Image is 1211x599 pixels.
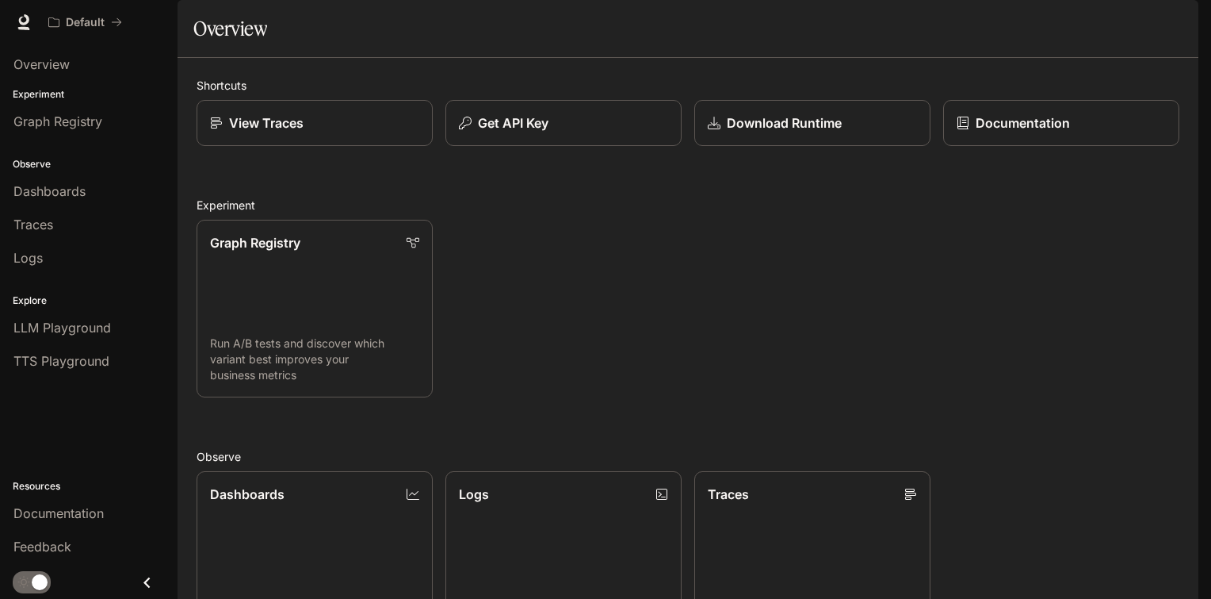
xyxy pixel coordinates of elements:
p: Logs [459,485,489,504]
h1: Overview [193,13,267,44]
p: Run A/B tests and discover which variant best improves your business metrics [210,336,419,383]
p: Graph Registry [210,233,300,252]
button: Get API Key [445,100,682,146]
a: Graph RegistryRun A/B tests and discover which variant best improves your business metrics [197,220,433,397]
p: Get API Key [478,113,548,132]
button: All workspaces [41,6,129,38]
p: Download Runtime [727,113,842,132]
a: Documentation [943,100,1179,146]
h2: Shortcuts [197,77,1179,94]
p: Traces [708,485,749,504]
p: Documentation [976,113,1070,132]
h2: Observe [197,448,1179,465]
p: Default [66,16,105,29]
h2: Experiment [197,197,1179,213]
a: View Traces [197,100,433,146]
p: Dashboards [210,485,285,504]
a: Download Runtime [694,100,930,146]
p: View Traces [229,113,304,132]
